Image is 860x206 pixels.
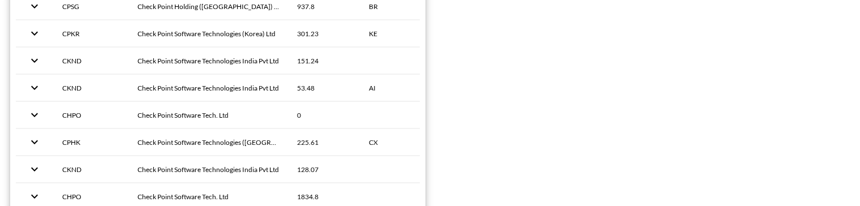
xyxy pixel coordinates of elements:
th: Check Point Software Technologies India Pvt Ltd [128,156,288,183]
th: CKND [53,75,128,101]
button: expand row [25,105,44,125]
th: Check Point Software Technologies India Pvt Ltd [128,75,288,101]
th: CKND [53,156,128,183]
th: AI [360,75,414,101]
th: 225.61 [288,129,360,156]
th: 3090134661 [414,20,491,47]
th: 53.48 [288,75,360,101]
th: 128.07 [288,156,360,183]
th: KE [360,20,414,47]
button: expand row [25,78,44,97]
th: CKND [53,48,128,74]
button: expand row [25,187,44,206]
th: CPHK [53,129,128,156]
th: CHPO [53,102,128,128]
button: expand row [25,160,44,179]
th: 12345 [414,48,491,74]
th: 151.24 [288,48,360,74]
button: expand row [25,51,44,70]
th: Check Point Software Tech. Ltd [128,102,288,128]
th: Check Point Software Technologies India Pvt Ltd [128,48,288,74]
th: CPKR [53,20,128,47]
th: Check Point Software Technologies (Korea) Ltd [128,20,288,47]
th: 0 [288,102,360,128]
button: expand row [25,24,44,43]
th: 3094416170 [414,75,491,101]
th: 5903456266 [414,129,491,156]
th: CX [360,129,414,156]
button: expand row [25,132,44,152]
th: Check Point Software Technologies (Hong Kong) Ltd [128,129,288,156]
th: 301.23 [288,20,360,47]
th: 255043101 [414,102,491,128]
